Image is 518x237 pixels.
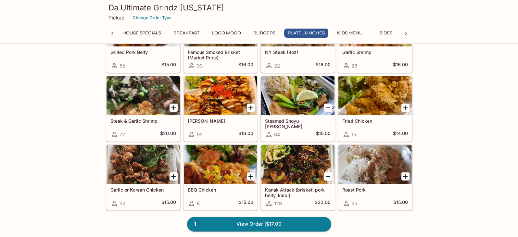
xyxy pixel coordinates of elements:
a: Roast Pork25$15.00 [338,145,412,210]
h5: $15.00 [161,62,176,69]
h5: [PERSON_NAME] [188,118,253,124]
span: 1 [190,220,200,229]
h5: NY Steak (8oz) [265,49,331,55]
button: Add Steamed Shoyu Ginger Fish [324,104,332,112]
button: Add BBQ Chicken [247,172,255,181]
h5: $16.00 [238,131,253,138]
h5: BBQ Chicken [188,187,253,193]
button: Add Kanak Attack (brisket, pork belly, kalbi) [324,172,332,181]
span: 72 [120,131,125,138]
div: Steak & Garlic Shrimp [107,76,180,115]
h5: $15.00 [161,199,176,207]
button: Add Ahi Katsu [247,104,255,112]
div: Kanak Attack (brisket, pork belly, kalbi) [261,145,335,184]
div: NY Steak (8oz) [261,7,335,46]
button: House Specials [119,29,165,38]
button: Add Garlic or Korean Chicken [170,172,178,181]
h5: $20.00 [160,131,176,138]
span: 15 [351,131,356,138]
span: 33 [197,63,203,69]
span: 32 [120,200,125,206]
button: Change Order Type [130,13,175,23]
button: Add Steak & Garlic Shrimp [170,104,178,112]
h5: Garlic Shrimp [342,49,408,55]
span: 22 [274,63,280,69]
h5: $15.00 [316,131,331,138]
span: 25 [351,200,357,206]
div: Garlic Shrimp [338,7,412,46]
div: Steamed Shoyu Ginger Fish [261,76,335,115]
h5: Roast Pork [342,187,408,193]
button: Breakfast [170,29,203,38]
span: 26 [351,63,357,69]
a: Steak & Garlic Shrimp72$20.00 [106,76,180,142]
div: Garlic or Korean Chicken [107,145,180,184]
h5: $14.00 [393,131,408,138]
span: 128 [274,200,282,206]
button: Loco Moco [208,29,245,38]
a: BBQ Chicken8$15.00 [183,145,258,210]
a: Fried Chicken15$14.00 [338,76,412,142]
h5: Kanak Attack (brisket, pork belly, kalbi) [265,187,331,198]
div: Famous Smoked Brisket (Market Price) [184,7,257,46]
h5: Steak & Garlic Shrimp [110,118,176,124]
h5: Garlic or Korean Chicken [110,187,176,193]
h5: Grilled Pork Belly [110,49,176,55]
a: [PERSON_NAME]92$16.00 [183,76,258,142]
h5: $15.00 [239,199,253,207]
h3: Da Ultimate Grindz [US_STATE] [108,3,410,13]
button: Add Fried Chicken [401,104,410,112]
h5: $15.00 [393,199,408,207]
div: Roast Pork [338,145,412,184]
a: Steamed Shoyu [PERSON_NAME]64$15.00 [261,76,335,142]
button: Add Roast Pork [401,172,410,181]
div: Grilled Pork Belly [107,7,180,46]
a: 1View Order |$17.00 [187,217,331,231]
div: Fried Chicken [338,76,412,115]
h5: $16.00 [316,62,331,69]
h5: $16.00 [393,62,408,69]
div: Ahi Katsu [184,76,257,115]
h5: $22.00 [315,199,331,207]
span: 8 [197,200,200,206]
h5: Famous Smoked Brisket (Market Price) [188,49,253,60]
a: Kanak Attack (brisket, pork belly, kalbi)128$22.00 [261,145,335,210]
span: 64 [274,131,280,138]
button: Kids Menu [334,29,366,38]
button: Burgers [250,29,279,38]
h5: Steamed Shoyu [PERSON_NAME] [265,118,331,129]
span: 92 [197,131,203,138]
h5: $16.00 [238,62,253,69]
button: Sides [372,29,401,38]
div: BBQ Chicken [184,145,257,184]
button: Plate Lunches [284,29,328,38]
a: Garlic or Korean Chicken32$15.00 [106,145,180,210]
span: 65 [120,63,125,69]
p: Pickup [108,15,124,21]
h5: Fried Chicken [342,118,408,124]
